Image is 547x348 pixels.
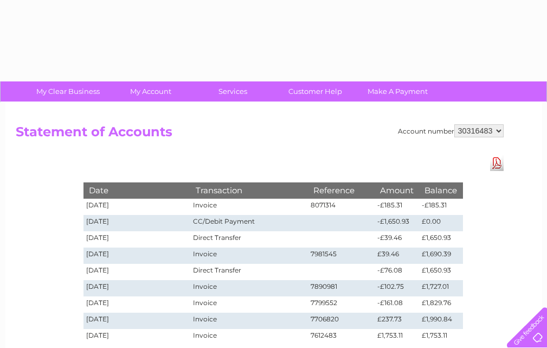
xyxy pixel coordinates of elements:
td: Direct Transfer [190,231,307,248]
a: My Clear Business [23,81,113,102]
td: -£185.31 [419,199,462,215]
td: [DATE] [83,264,191,280]
th: Balance [419,182,462,198]
td: Invoice [190,296,307,313]
td: -£1,650.93 [375,215,419,231]
td: £0.00 [419,215,462,231]
td: £1,829.76 [419,296,462,313]
td: 7981545 [308,248,375,264]
td: [DATE] [83,296,191,313]
a: Services [188,81,278,102]
h2: Statement of Accounts [16,124,504,145]
td: £1,650.93 [419,231,462,248]
td: Invoice [190,248,307,264]
td: [DATE] [83,199,191,215]
td: [DATE] [83,248,191,264]
td: Invoice [190,313,307,329]
td: -£76.08 [375,264,419,280]
td: [DATE] [83,231,191,248]
td: [DATE] [83,329,191,345]
td: 7706820 [308,313,375,329]
td: £237.73 [375,313,419,329]
td: £1,990.84 [419,313,462,329]
td: [DATE] [83,313,191,329]
a: My Account [106,81,195,102]
td: -£102.75 [375,280,419,296]
th: Reference [308,182,375,198]
td: £1,753.11 [419,329,462,345]
td: Direct Transfer [190,264,307,280]
td: -£185.31 [375,199,419,215]
td: 7890981 [308,280,375,296]
td: [DATE] [83,215,191,231]
td: -£39.46 [375,231,419,248]
div: Account number [398,124,504,137]
td: 7612483 [308,329,375,345]
td: £1,650.93 [419,264,462,280]
th: Date [83,182,191,198]
th: Amount [375,182,419,198]
td: £39.46 [375,248,419,264]
td: Invoice [190,199,307,215]
td: £1,753.11 [375,329,419,345]
td: 7799552 [308,296,375,313]
a: Make A Payment [353,81,442,102]
td: £1,690.39 [419,248,462,264]
a: Download Pdf [490,155,504,171]
td: -£161.08 [375,296,419,313]
td: Invoice [190,329,307,345]
a: Customer Help [271,81,360,102]
td: 8071314 [308,199,375,215]
td: £1,727.01 [419,280,462,296]
td: CC/Debit Payment [190,215,307,231]
td: Invoice [190,280,307,296]
th: Transaction [190,182,307,198]
td: [DATE] [83,280,191,296]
